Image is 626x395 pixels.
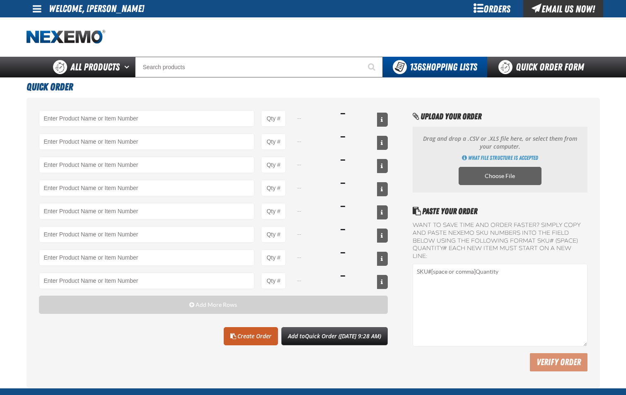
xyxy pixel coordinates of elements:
[39,110,255,127] : Product
[261,272,286,289] input: Product Quantity
[261,157,286,173] input: Product Quantity
[261,110,286,127] input: Product Quantity
[377,182,388,196] button: View All Prices
[261,249,286,266] input: Product Quantity
[377,275,388,289] button: View All Prices
[39,296,388,314] button: Add More Rows
[39,249,255,266] : Product
[288,332,381,340] span: Add to
[413,205,587,217] h2: Paste Your Order
[459,167,541,185] label: Choose CSV, XLSX or ODS file to import multiple products. Opens a popup
[39,157,255,173] : Product
[70,60,120,75] span: All Products
[377,113,388,127] button: View All Prices
[27,30,105,44] a: Home
[196,301,237,308] span: Add More Rows
[39,226,255,243] : Product
[39,272,255,289] : Product
[487,57,599,77] a: Quick Order Form
[121,57,135,77] button: Open All Products pages
[39,180,255,196] : Product
[383,57,487,77] button: You have 136 Shopping Lists. Open to view details
[261,133,286,150] input: Product Quantity
[39,203,255,219] : Product
[377,252,388,266] button: View All Prices
[261,180,286,196] input: Product Quantity
[135,57,383,77] input: Search
[224,327,278,345] : Create Order
[261,226,286,243] input: Product Quantity
[413,110,587,123] h2: Upload Your Order
[413,222,587,260] label: Want to save time and order faster? Simply copy and paste NEXEMO SKU numbers into the field below...
[377,205,388,219] button: View All Prices
[27,30,105,44] img: Nexemo logo
[362,57,383,77] button: Start Searching
[410,61,477,73] span: Shopping Lists
[377,229,388,243] button: View All Prices
[410,61,422,73] strong: 136
[39,133,255,150] : Product
[281,327,388,345] button: Add toQuick Order ([DATE] 9:28 AM)
[377,159,388,173] button: View All Prices
[421,135,579,151] p: Drag and drop a .CSV or .XLS file here, or select them from your computer.
[27,81,73,93] span: Quick Order
[462,154,538,162] a: Get Directions of how to import multiple products using an CSV, XLSX or ODS file. Opens a popup
[261,203,286,219] input: Product Quantity
[305,332,381,340] span: Quick Order ([DATE] 9:28 AM)
[377,136,388,150] button: View All Prices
